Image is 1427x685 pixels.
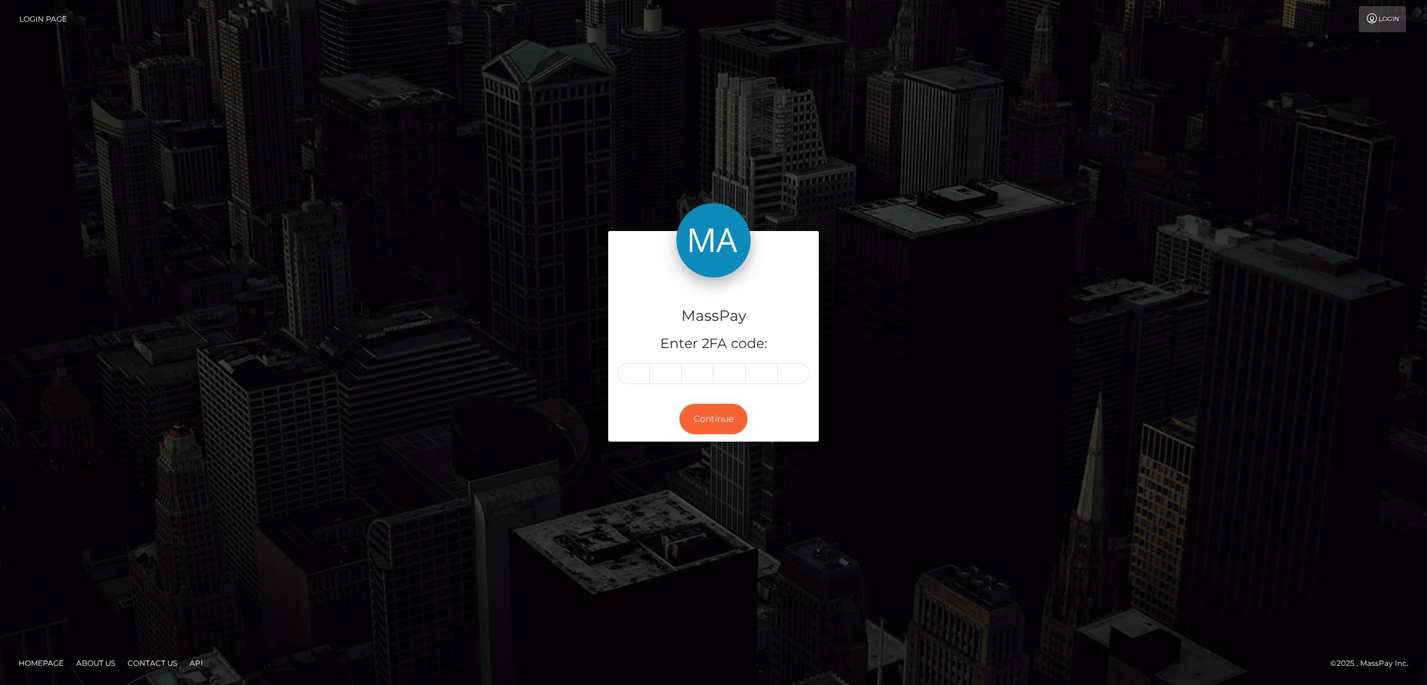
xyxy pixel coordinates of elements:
button: Continue [679,404,748,434]
a: Contact Us [123,653,182,673]
img: MassPay [676,203,751,277]
a: Login [1359,6,1406,32]
div: © 2025 , MassPay Inc. [1330,657,1418,670]
h4: MassPay [617,305,810,327]
a: API [185,653,208,673]
h5: Enter 2FA code: [617,334,810,354]
a: About Us [71,653,120,673]
a: Homepage [14,653,69,673]
a: Login Page [19,6,67,32]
